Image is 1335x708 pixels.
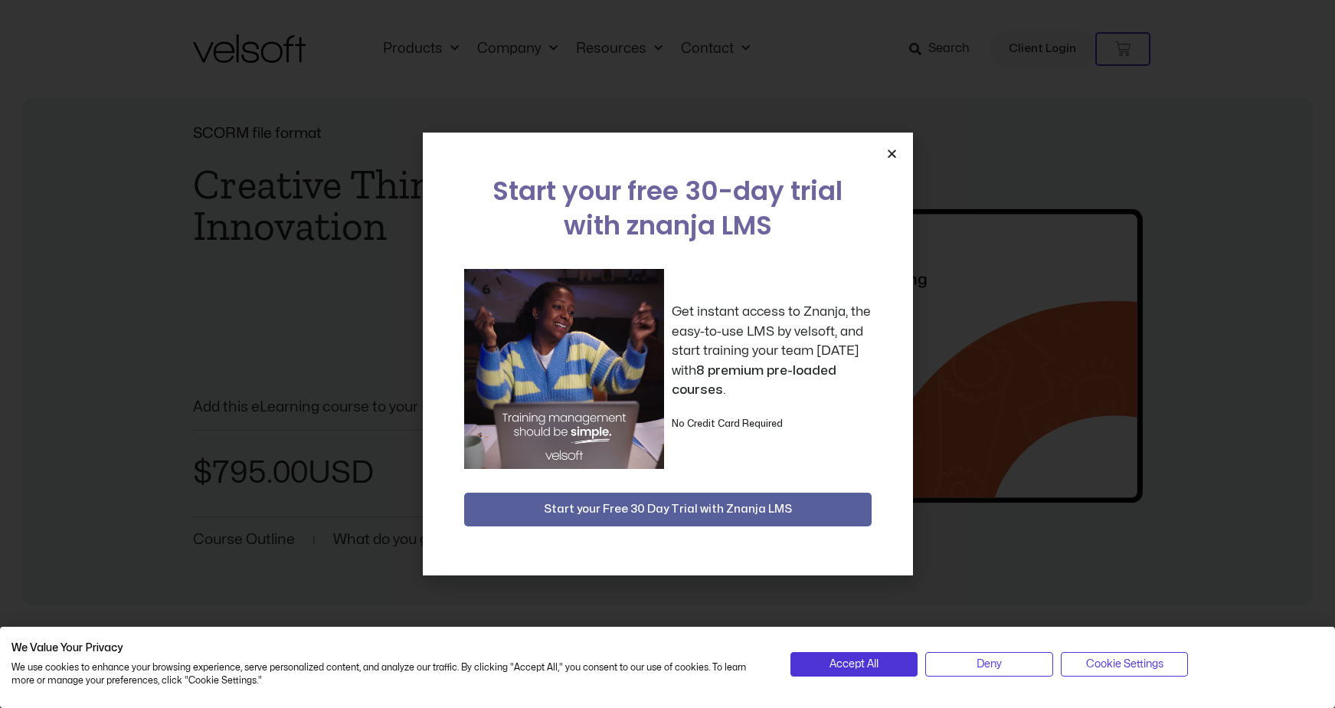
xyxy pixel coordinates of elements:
[464,269,664,469] img: a woman sitting at her laptop dancing
[672,364,836,397] strong: 8 premium pre-loaded courses
[1061,652,1189,677] button: Adjust cookie preferences
[464,493,872,526] button: Start your Free 30 Day Trial with Znanja LMS
[829,656,879,673] span: Accept All
[544,500,792,519] span: Start your Free 30 Day Trial with Znanja LMS
[11,641,767,655] h2: We Value Your Privacy
[790,652,918,677] button: Accept all cookies
[1086,656,1163,673] span: Cookie Settings
[977,656,1002,673] span: Deny
[672,302,872,400] p: Get instant access to Znanja, the easy-to-use LMS by velsoft, and start training your team [DATE]...
[886,148,898,159] a: Close
[464,174,872,243] h2: Start your free 30-day trial with znanja LMS
[1140,674,1327,708] iframe: chat widget
[11,661,767,687] p: We use cookies to enhance your browsing experience, serve personalized content, and analyze our t...
[672,419,783,428] strong: No Credit Card Required
[925,652,1053,677] button: Deny all cookies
